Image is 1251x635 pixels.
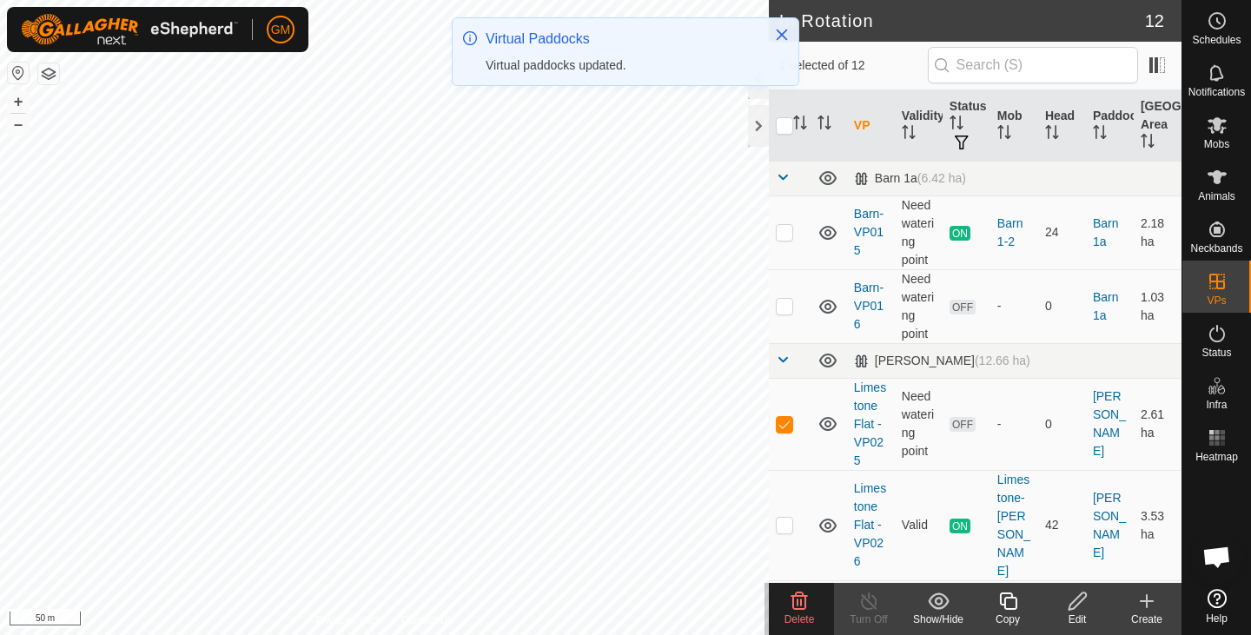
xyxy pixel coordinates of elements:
[902,128,916,142] p-sorticon: Activate to sort
[950,300,976,314] span: OFF
[1093,290,1119,322] a: Barn 1a
[486,56,757,75] div: Virtual paddocks updated.
[834,612,903,627] div: Turn Off
[21,14,238,45] img: Gallagher Logo
[1038,378,1086,470] td: 0
[817,118,831,132] p-sorticon: Activate to sort
[8,114,29,135] button: –
[903,612,973,627] div: Show/Hide
[1191,531,1243,583] div: Open chat
[997,128,1011,142] p-sorticon: Activate to sort
[770,23,794,47] button: Close
[917,171,966,185] span: (6.42 ha)
[950,118,963,132] p-sorticon: Activate to sort
[997,471,1031,580] div: Limestone-[PERSON_NAME]
[1192,35,1241,45] span: Schedules
[950,417,976,432] span: OFF
[1038,269,1086,343] td: 0
[895,269,943,343] td: Need watering point
[1134,470,1181,580] td: 3.53 ha
[1093,128,1107,142] p-sorticon: Activate to sort
[1134,195,1181,269] td: 2.18 ha
[1038,470,1086,580] td: 42
[997,215,1031,251] div: Barn 1-2
[315,612,381,628] a: Privacy Policy
[1093,491,1126,559] a: [PERSON_NAME]
[779,56,928,75] span: 1 selected of 12
[997,415,1031,433] div: -
[854,481,886,568] a: Limestone Flat -VP026
[401,612,453,628] a: Contact Us
[997,297,1031,315] div: -
[895,378,943,470] td: Need watering point
[1198,191,1235,202] span: Animals
[854,354,1030,368] div: [PERSON_NAME]
[1195,452,1238,462] span: Heatmap
[8,63,29,83] button: Reset Map
[1141,136,1155,150] p-sorticon: Activate to sort
[1093,216,1119,248] a: Barn 1a
[1201,347,1231,358] span: Status
[854,171,966,186] div: Barn 1a
[950,226,970,241] span: ON
[1145,8,1164,34] span: 12
[271,21,291,39] span: GM
[1042,612,1112,627] div: Edit
[895,470,943,580] td: Valid
[1206,613,1228,624] span: Help
[1134,378,1181,470] td: 2.61 ha
[1093,389,1126,458] a: [PERSON_NAME]
[1038,195,1086,269] td: 24
[784,613,815,625] span: Delete
[895,195,943,269] td: Need watering point
[854,281,884,331] a: Barn-VP016
[1112,612,1181,627] div: Create
[854,207,884,257] a: Barn-VP015
[1204,139,1229,149] span: Mobs
[928,47,1138,83] input: Search (S)
[793,118,807,132] p-sorticon: Activate to sort
[895,90,943,162] th: Validity
[1188,87,1245,97] span: Notifications
[1134,90,1181,162] th: [GEOGRAPHIC_DATA] Area
[1045,128,1059,142] p-sorticon: Activate to sort
[1206,400,1227,410] span: Infra
[950,519,970,533] span: ON
[1134,269,1181,343] td: 1.03 ha
[779,10,1145,31] h2: In Rotation
[854,380,886,467] a: Limestone Flat -VP025
[1182,582,1251,631] a: Help
[847,90,895,162] th: VP
[943,90,990,162] th: Status
[990,90,1038,162] th: Mob
[38,63,59,84] button: Map Layers
[1038,90,1086,162] th: Head
[1086,90,1134,162] th: Paddock
[8,91,29,112] button: +
[973,612,1042,627] div: Copy
[975,354,1030,367] span: (12.66 ha)
[1207,295,1226,306] span: VPs
[486,29,757,50] div: Virtual Paddocks
[1190,243,1242,254] span: Neckbands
